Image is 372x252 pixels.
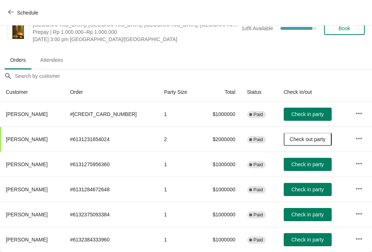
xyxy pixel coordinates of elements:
button: Check in party [284,233,332,246]
td: # 6131284672648 [64,177,158,202]
span: Paid [254,187,263,193]
button: Check in party [284,108,332,121]
span: [PERSON_NAME] [6,111,48,117]
th: Total [200,83,241,102]
th: Party Size [158,83,200,102]
button: Check out party [284,133,332,146]
span: 1 of 8 Available [242,25,273,31]
button: Check in party [284,208,332,221]
span: Check in party [291,212,324,217]
span: Check in party [291,187,324,192]
button: Check in party [284,158,332,171]
span: Paid [254,137,263,143]
img: Light Sound Vibration [12,18,24,39]
td: $1000000 [200,152,241,177]
th: Order [64,83,158,102]
td: $1000000 [200,177,241,202]
span: Check in party [291,237,324,243]
th: Status [241,83,278,102]
span: [DATE] 3:00 pm [GEOGRAPHIC_DATA]/[GEOGRAPHIC_DATA] [33,36,238,43]
td: $1000000 [200,102,241,127]
input: Search by customer [15,69,372,83]
span: [PERSON_NAME] [6,237,48,243]
span: Paid [254,162,263,168]
td: # 6132375093384 [64,202,158,227]
td: 1 [158,177,200,202]
td: 1 [158,202,200,227]
span: Paid [254,212,263,218]
td: 2 [158,127,200,152]
button: Schedule [4,6,44,19]
td: $2000000 [200,127,241,152]
span: [PERSON_NAME] [6,136,48,142]
span: Attendees [35,53,69,67]
span: Orders [4,53,32,67]
span: Prepay | Rp 1.000.000–Rp 1.000.000 [33,28,238,36]
span: Check in party [291,161,324,167]
span: Schedule [17,10,38,16]
span: Check out party [290,136,325,142]
span: Paid [254,237,263,243]
td: 1 [158,102,200,127]
th: Check in/out [278,83,349,102]
span: [PERSON_NAME] [6,212,48,217]
button: Book [324,22,365,35]
button: Check in party [284,183,332,196]
td: 1 [158,227,200,252]
span: Check in party [291,111,324,117]
span: Book [339,25,350,31]
td: # 6132384333960 [64,227,158,252]
td: $1000000 [200,227,241,252]
td: # 6131275956360 [64,152,158,177]
span: [PERSON_NAME] [6,187,48,192]
td: $1000000 [200,202,241,227]
td: # 6131231654024 [64,127,158,152]
span: Paid [254,112,263,117]
span: [PERSON_NAME] [6,161,48,167]
td: # [CREDIT_CARD_NUMBER] [64,102,158,127]
td: 1 [158,152,200,177]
